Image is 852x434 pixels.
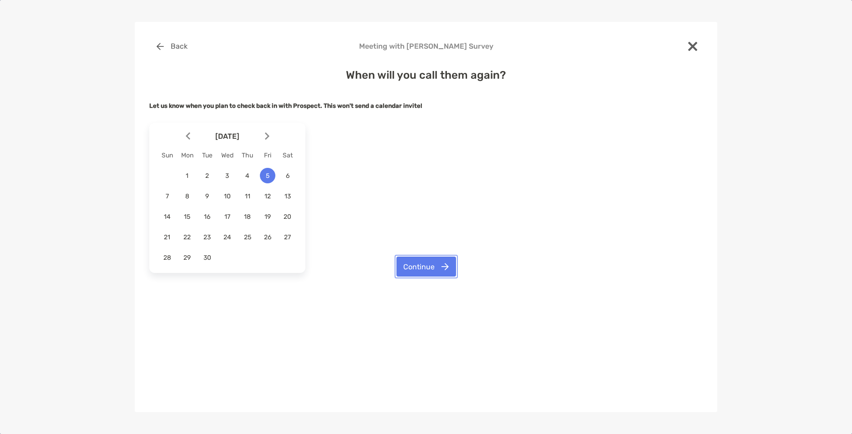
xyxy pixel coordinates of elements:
[179,213,195,221] span: 15
[260,233,275,241] span: 26
[240,172,255,180] span: 4
[149,42,703,50] h4: Meeting with [PERSON_NAME] Survey
[177,151,197,159] div: Mon
[199,213,215,221] span: 16
[159,254,175,262] span: 28
[240,213,255,221] span: 18
[280,192,295,200] span: 13
[240,192,255,200] span: 11
[197,151,217,159] div: Tue
[238,151,258,159] div: Thu
[324,102,422,109] strong: This won't send a calendar invite!
[260,172,275,180] span: 5
[199,233,215,241] span: 23
[179,192,195,200] span: 8
[199,172,215,180] span: 2
[199,192,215,200] span: 9
[179,254,195,262] span: 29
[199,254,215,262] span: 30
[179,233,195,241] span: 22
[219,213,235,221] span: 17
[260,192,275,200] span: 12
[240,233,255,241] span: 25
[217,151,237,159] div: Wed
[159,233,175,241] span: 21
[219,233,235,241] span: 24
[278,151,298,159] div: Sat
[186,132,190,140] img: Arrow icon
[280,172,295,180] span: 6
[688,42,697,51] img: close modal
[149,36,194,56] button: Back
[265,132,269,140] img: Arrow icon
[149,102,703,109] h5: Let us know when you plan to check back in with Prospect.
[149,69,703,81] h4: When will you call them again?
[159,192,175,200] span: 7
[219,172,235,180] span: 3
[192,132,263,141] span: [DATE]
[396,257,456,277] button: Continue
[179,172,195,180] span: 1
[258,151,278,159] div: Fri
[157,151,177,159] div: Sun
[280,233,295,241] span: 27
[159,213,175,221] span: 14
[280,213,295,221] span: 20
[157,43,164,50] img: button icon
[219,192,235,200] span: 10
[260,213,275,221] span: 19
